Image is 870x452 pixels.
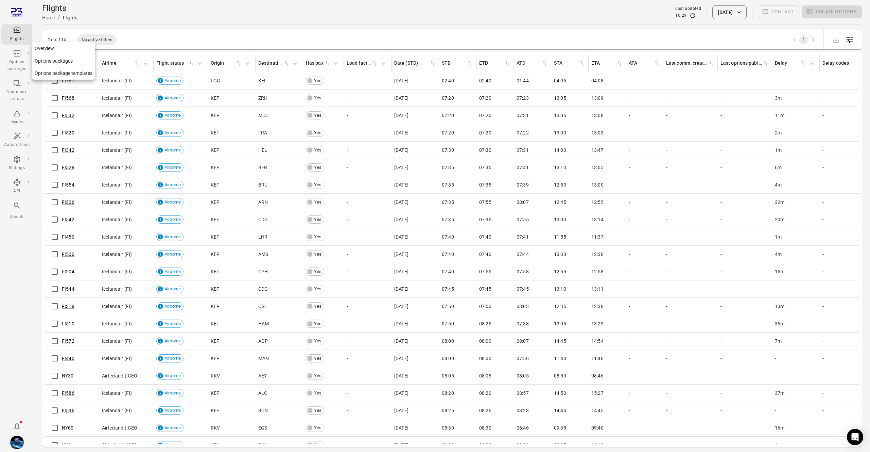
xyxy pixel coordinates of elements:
[156,60,188,67] div: Flight status
[666,216,715,223] div: -
[32,42,95,80] nav: Local navigation
[347,147,389,154] div: -
[775,60,800,67] div: Delay
[591,129,604,136] span: 13:03
[77,36,117,43] span: No active filters
[102,112,132,119] span: Icelandair (FI)
[258,129,267,136] span: FRA
[62,390,74,396] a: FI586
[554,164,566,171] span: 13:10
[195,58,205,68] button: Filter by flight status
[62,321,74,326] a: FI510
[62,234,74,240] a: FI450
[847,429,863,445] div: Open Intercom Messenger
[675,5,701,12] div: Last updated
[775,77,817,84] div: -
[258,233,267,240] span: LHR
[4,214,30,221] div: Search
[62,408,74,413] a: FI596
[822,181,865,188] div: -
[442,95,454,101] span: 07:20
[347,251,389,258] div: -
[394,112,408,119] span: [DATE]
[479,181,491,188] span: 07:35
[211,147,219,154] span: KEF
[822,112,865,119] div: -
[775,60,806,67] div: Sort by delay in ascending order
[258,164,267,171] span: BER
[258,147,267,154] span: HEL
[442,147,454,154] span: 07:30
[629,77,661,84] div: -
[102,129,132,136] span: Icelandair (FI)
[554,60,579,67] div: STA
[775,112,784,119] span: 11m
[629,216,661,223] div: -
[720,95,769,101] div: -
[775,129,782,136] span: 2m
[591,60,623,67] div: Sort by ETA in ascending order
[629,60,654,67] div: ATA
[517,77,529,84] span: 01:44
[517,147,529,154] span: 07:31
[7,433,27,452] button: Daníel Benediktsson
[312,199,324,206] span: Yes
[591,251,604,258] span: 12:38
[517,233,529,240] span: 07:41
[822,216,865,223] div: -
[347,60,371,67] div: Load factor
[347,181,389,188] div: -
[331,58,341,68] span: Filter by has pax
[140,58,151,68] span: Filter by airline
[102,60,134,67] div: Airline
[258,95,267,101] span: ZRH
[102,251,132,258] span: Icelandair (FI)
[62,113,74,118] a: FI532
[62,373,74,378] a: NY30
[102,164,132,171] span: Icelandair (FI)
[629,233,661,240] div: -
[720,164,769,171] div: -
[442,199,454,206] span: 07:35
[347,77,389,84] div: -
[775,164,782,171] span: 6m
[758,5,800,19] span: Please make a selection to create communications
[789,35,818,44] nav: pagination navigation
[211,251,219,258] span: KEF
[162,95,183,101] span: Airborne
[62,217,74,222] a: FI542
[394,181,408,188] span: [DATE]
[258,268,268,275] span: CPH
[629,60,660,67] div: Sort by ATA in ascending order
[258,112,268,119] span: MUC
[442,233,454,240] span: 07:40
[312,233,324,240] span: Yes
[720,147,769,154] div: -
[591,147,604,154] span: 13:47
[394,60,436,67] div: Sort by date (STD) in ascending order
[258,181,267,188] span: BRU
[4,165,30,172] div: Settings
[347,164,389,171] div: -
[479,216,491,223] span: 07:35
[306,60,324,67] div: Has pax
[211,112,219,119] span: KEF
[258,199,268,206] span: ARN
[479,60,511,67] div: Sort by ETD in ascending order
[554,129,566,136] span: 13:00
[720,251,769,258] div: -
[666,112,715,119] div: -
[394,129,408,136] span: [DATE]
[479,95,491,101] span: 07:20
[591,199,604,206] span: 12:55
[312,95,324,101] span: Yes
[394,199,408,206] span: [DATE]
[211,233,219,240] span: KEF
[211,216,219,223] span: KEF
[62,442,74,448] a: NY31
[394,164,408,171] span: [DATE]
[442,216,454,223] span: 07:35
[394,268,408,275] span: [DATE]
[517,199,529,206] span: 08:07
[442,164,454,171] span: 07:35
